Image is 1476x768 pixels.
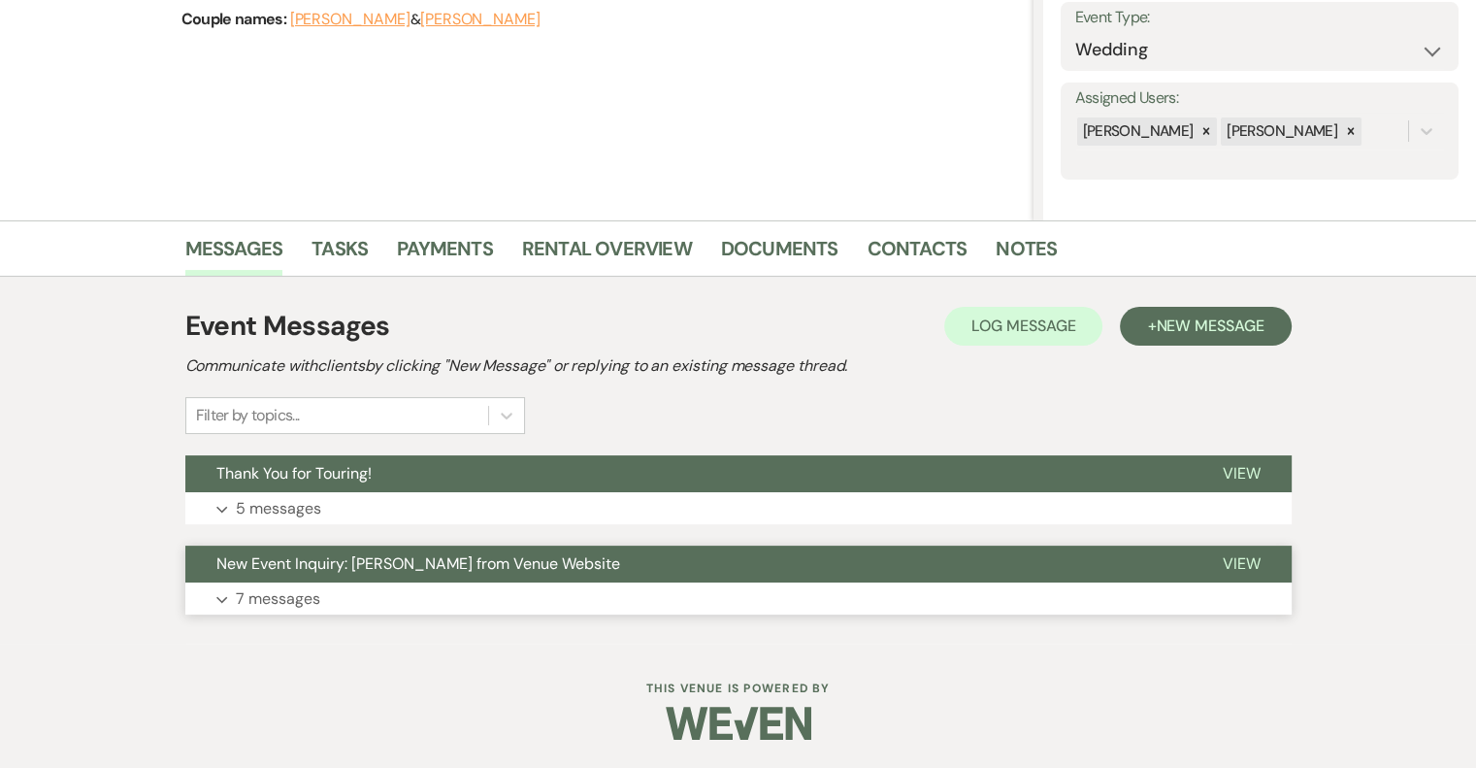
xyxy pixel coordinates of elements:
a: Payments [397,233,493,276]
p: 7 messages [236,586,320,612]
a: Notes [996,233,1057,276]
button: [PERSON_NAME] [290,12,410,27]
img: Weven Logo [666,689,811,757]
button: 5 messages [185,492,1292,525]
label: Assigned Users: [1075,84,1444,113]
button: Thank You for Touring! [185,455,1192,492]
span: New Message [1156,316,1263,336]
div: Filter by topics... [196,404,300,427]
button: [PERSON_NAME] [420,12,541,27]
button: 7 messages [185,583,1292,616]
span: Log Message [971,316,1075,336]
a: Messages [185,233,283,276]
h2: Communicate with clients by clicking "New Message" or replying to an existing message thread. [185,354,1292,378]
a: Documents [721,233,838,276]
button: View [1192,455,1292,492]
a: Contacts [868,233,968,276]
button: +New Message [1120,307,1291,346]
span: Thank You for Touring! [216,463,372,484]
span: & [290,10,541,29]
span: View [1223,463,1261,484]
div: [PERSON_NAME] [1221,117,1340,146]
span: New Event Inquiry: [PERSON_NAME] from Venue Website [216,553,620,574]
button: View [1192,546,1292,583]
p: 5 messages [236,496,321,521]
span: View [1223,553,1261,574]
button: Log Message [944,307,1102,346]
span: Couple names: [181,9,290,29]
h1: Event Messages [185,306,390,347]
a: Rental Overview [522,233,692,276]
a: Tasks [312,233,368,276]
label: Event Type: [1075,4,1444,32]
div: [PERSON_NAME] [1077,117,1197,146]
button: New Event Inquiry: [PERSON_NAME] from Venue Website [185,546,1192,583]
